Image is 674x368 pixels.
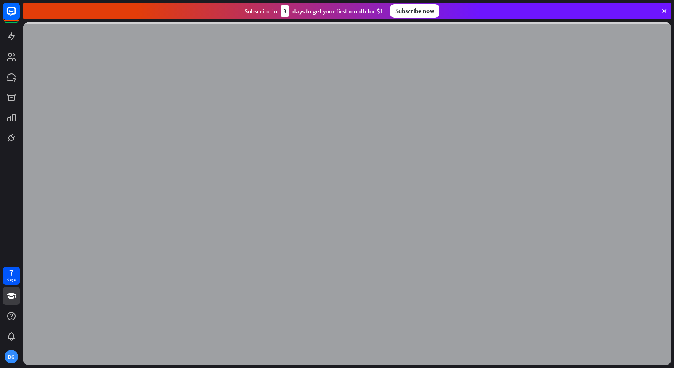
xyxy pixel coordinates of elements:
div: Subscribe in days to get your first month for $1 [244,5,383,17]
div: 3 [281,5,289,17]
div: DG [5,350,18,363]
div: days [7,277,16,282]
div: Subscribe now [390,4,439,18]
div: 7 [9,269,13,277]
a: 7 days [3,267,20,285]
